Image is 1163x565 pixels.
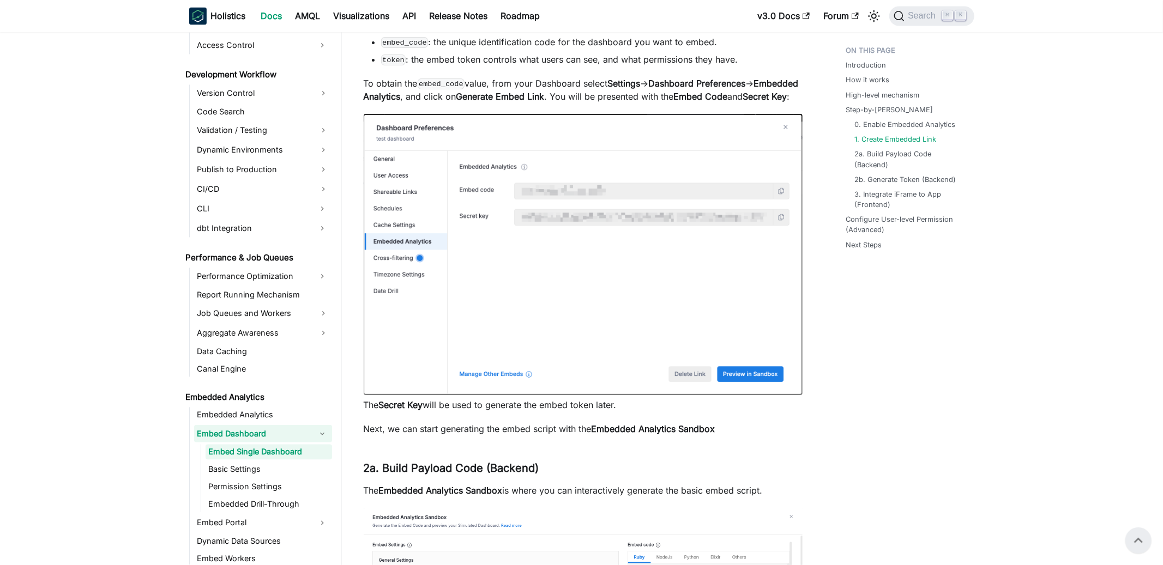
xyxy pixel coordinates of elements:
p: To obtain the value, from your Dashboard select -> -> , and click on . You will be presented with... [364,77,803,103]
h3: 2a. Build Payload Code (Backend) [364,461,803,475]
a: Performance & Job Queues [183,251,332,266]
a: 0. Enable Embedded Analytics [855,120,956,130]
a: Validation / Testing [194,122,332,139]
a: Report Running Mechanism [194,288,332,303]
a: Docs [255,8,289,25]
button: Expand sidebar category 'CLI' [312,201,332,218]
a: HolisticsHolistics [189,8,246,25]
a: AMQL [289,8,327,25]
a: dbt Integration [194,220,312,238]
a: Next Steps [846,240,882,251]
a: v3.0 Docs [751,8,817,25]
a: Dynamic Data Sources [194,534,332,549]
span: Search [905,11,942,21]
strong: Generate Embed Link [456,91,545,102]
button: Expand sidebar category 'dbt Integration' [312,220,332,238]
code: embed_code [381,37,429,48]
a: Aggregate Awareness [194,325,332,342]
b: Holistics [211,10,246,23]
a: Performance Optimization [194,268,312,285]
a: Forum [817,8,865,25]
button: Search (Command+K) [889,7,974,26]
a: Embedded Drill-Through [206,497,332,512]
p: The will be used to generate the embed token later. [364,398,803,411]
li: : the embed token controls what users can see, and what permissions they have. [381,53,803,66]
img: Holistics [189,8,207,25]
img: Preview Embed [364,114,803,395]
strong: Embed Code [674,91,728,102]
strong: Settings [607,78,640,89]
button: Expand sidebar category 'Embed Portal' [312,514,332,532]
a: 3. Integrate iFrame to App (Frontend) [855,190,963,210]
a: Configure User-level Permission (Advanced) [846,215,968,235]
a: Development Workflow [183,68,332,83]
button: Expand sidebar category 'Access Control' [312,37,332,54]
a: CI/CD [194,181,332,198]
a: Version Control [194,85,332,102]
a: 1. Create Embedded Link [855,135,937,145]
button: Scroll back to top [1125,527,1152,554]
strong: Secret Key [743,91,787,102]
a: 2b. Generate Token (Backend) [855,175,956,185]
strong: Embedded Analytics Sandbox [592,423,715,434]
a: 2a. Build Payload Code (Backend) [855,149,963,170]
p: Next, we can start generating the embed script with the [364,422,803,435]
a: Release Notes [423,8,495,25]
a: Visualizations [327,8,396,25]
a: Code Search [194,105,332,120]
p: The is where you can interactively generate the basic embed script. [364,484,803,497]
a: High-level mechanism [846,90,920,101]
a: CLI [194,201,312,218]
a: Job Queues and Workers [194,305,332,323]
a: Data Caching [194,344,332,360]
a: Canal Engine [194,362,332,377]
li: : the unique identification code for the dashboard you want to embed. [381,35,803,48]
a: Introduction [846,60,887,71]
strong: Embedded Analytics Sandbox [379,485,503,496]
a: API [396,8,423,25]
kbd: ⌘ [942,11,953,21]
strong: Secret Key [379,399,423,410]
a: Embedded Analytics [194,408,332,423]
button: Collapse sidebar category 'Embed Dashboard' [312,425,332,442]
kbd: K [955,11,966,21]
button: Switch between dark and light mode (currently light mode) [865,8,883,25]
button: Expand sidebar category 'Performance Optimization' [312,268,332,285]
a: How it works [846,75,890,86]
a: Basic Settings [206,462,332,477]
nav: Docs sidebar [178,33,342,565]
a: Publish to Production [194,161,332,179]
a: Embedded Analytics [183,390,332,405]
a: Embed Portal [194,514,312,532]
a: Dynamic Environments [194,142,332,159]
a: Embed Dashboard [194,425,312,442]
strong: Dashboard Preferences [648,78,745,89]
a: Embed Single Dashboard [206,445,332,460]
code: token [381,54,406,65]
a: Roadmap [495,8,547,25]
a: Permission Settings [206,479,332,495]
code: embed_code [418,78,465,89]
a: Access Control [194,37,312,54]
a: Step-by-[PERSON_NAME] [846,105,933,116]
